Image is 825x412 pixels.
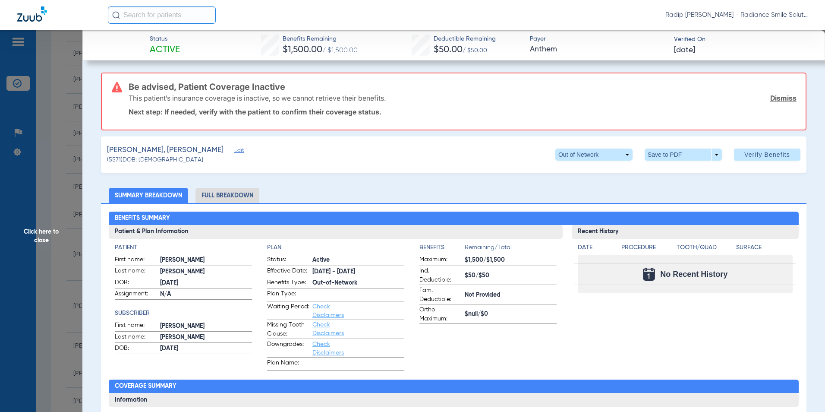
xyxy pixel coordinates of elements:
[322,47,358,54] span: / $1,500.00
[465,256,557,265] span: $1,500/$1,500
[267,289,309,301] span: Plan Type:
[112,11,120,19] img: Search Icon
[530,44,667,55] span: Anthem
[267,266,309,277] span: Effective Date:
[115,278,157,288] span: DOB:
[434,45,463,54] span: $50.00
[677,243,733,255] app-breakdown-title: Tooth/Quad
[150,44,180,56] span: Active
[129,108,797,116] p: Next step: If needed, verify with the patient to confirm their coverage status.
[419,243,465,255] app-breakdown-title: Benefits
[621,243,674,252] h4: Procedure
[530,35,667,44] span: Payer
[419,286,462,304] span: Fam. Deductible:
[160,256,252,265] span: [PERSON_NAME]
[463,48,487,54] span: / $50.00
[108,6,216,24] input: Search for patients
[643,268,655,281] img: Calendar
[160,344,252,353] span: [DATE]
[734,149,800,161] button: Verify Benefits
[109,212,799,225] h2: Benefits Summary
[465,271,557,280] span: $50/$50
[267,320,309,339] span: Missing Tooth Clause:
[736,243,793,255] app-breakdown-title: Surface
[312,341,344,356] a: Check Disclaimers
[578,243,614,252] h4: Date
[312,279,404,288] span: Out-of-Network
[555,149,633,161] button: Out of Network
[115,243,252,252] h4: Patient
[736,243,793,252] h4: Surface
[434,35,496,44] span: Deductible Remaining
[674,45,695,56] span: [DATE]
[665,11,808,19] span: Radip [PERSON_NAME] - Radiance Smile Solutions
[419,266,462,285] span: Ind. Deductible:
[267,302,309,320] span: Waiting Period:
[107,145,224,155] span: [PERSON_NAME], [PERSON_NAME]
[419,243,465,252] h4: Benefits
[234,147,242,155] span: Edit
[160,333,252,342] span: [PERSON_NAME]
[267,340,309,357] span: Downgrades:
[115,266,157,277] span: Last name:
[782,371,825,412] iframe: Chat Widget
[17,6,47,22] img: Zuub Logo
[115,289,157,300] span: Assignment:
[312,256,404,265] span: Active
[267,278,309,288] span: Benefits Type:
[160,322,252,331] span: [PERSON_NAME]
[419,255,462,266] span: Maximum:
[109,393,799,407] h3: Information
[312,322,344,336] a: Check Disclaimers
[267,243,404,252] h4: Plan
[267,255,309,266] span: Status:
[160,279,252,288] span: [DATE]
[115,255,157,266] span: First name:
[129,82,797,91] h3: Be advised, Patient Coverage Inactive
[115,321,157,331] span: First name:
[645,149,722,161] button: Save to PDF
[115,309,252,318] h4: Subscriber
[660,270,727,279] span: No Recent History
[677,243,733,252] h4: Tooth/Quad
[160,290,252,299] span: N/A
[283,35,358,44] span: Benefits Remaining
[107,155,203,165] span: (5571) DOB: [DEMOGRAPHIC_DATA]
[621,243,674,255] app-breakdown-title: Procedure
[578,243,614,255] app-breakdown-title: Date
[419,305,462,323] span: Ortho Maximum:
[465,291,557,300] span: Not Provided
[465,310,557,319] span: $null/$0
[115,344,157,354] span: DOB:
[267,358,309,370] span: Plan Name:
[744,151,790,158] span: Verify Benefits
[283,45,322,54] span: $1,500.00
[572,225,799,239] h3: Recent History
[115,333,157,343] span: Last name:
[465,243,557,255] span: Remaining/Total
[674,35,811,44] span: Verified On
[150,35,180,44] span: Status
[195,188,259,203] li: Full Breakdown
[312,304,344,318] a: Check Disclaimers
[109,225,563,239] h3: Patient & Plan Information
[109,188,188,203] li: Summary Breakdown
[112,82,122,92] img: error-icon
[770,94,797,102] a: Dismiss
[109,380,799,393] h2: Coverage Summary
[129,94,386,102] p: This patient’s insurance coverage is inactive, so we cannot retrieve their benefits.
[160,267,252,276] span: [PERSON_NAME]
[312,267,404,276] span: [DATE] - [DATE]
